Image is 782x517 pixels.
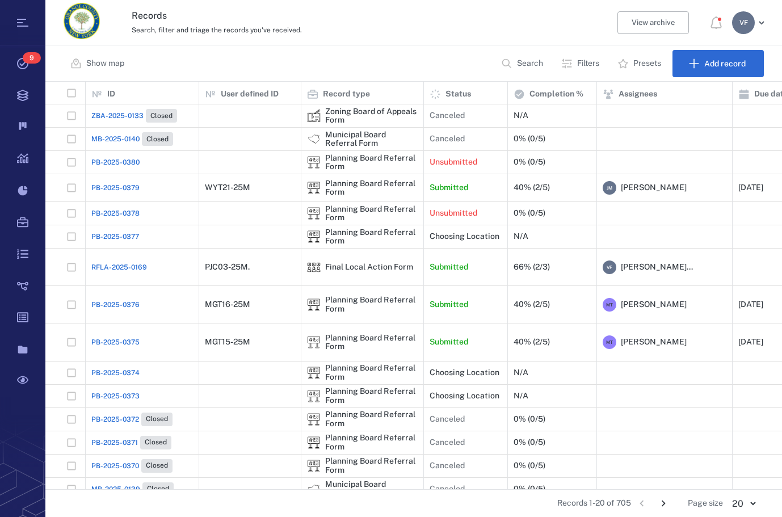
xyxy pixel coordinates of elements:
span: [PERSON_NAME]... [621,262,693,273]
img: icon Planning Board Referral Form [307,181,321,195]
div: J M [603,181,616,195]
img: icon Municipal Board Referral Form [307,132,321,146]
span: Closed [144,414,170,424]
a: PB-2025-0380 [91,157,140,167]
div: Planning Board Referral Form [325,228,418,246]
div: MGT16-25M [205,300,250,309]
p: Choosing Location [430,231,499,242]
p: Submitted [430,182,468,194]
span: Closed [148,111,175,121]
img: icon Planning Board Referral Form [307,459,321,473]
a: PB-2025-0377 [91,232,139,242]
img: icon Final Local Action Form [307,260,321,274]
p: Canceled [430,484,465,495]
div: [DATE] [738,300,763,309]
a: PB-2025-0374 [91,368,140,378]
img: icon Planning Board Referral Form [307,413,321,426]
a: PB-2025-0375 [91,337,140,347]
a: MB-2025-0140Closed [91,132,173,146]
div: Planning Board Referral Form [325,296,418,313]
h3: Records [132,9,504,23]
a: PB-2025-0372Closed [91,413,173,426]
nav: pagination navigation [631,494,674,512]
div: Planning Board Referral Form [307,181,321,195]
div: N/A [514,111,528,120]
div: Planning Board Referral Form [325,154,418,171]
div: Municipal Board Referral Form [307,132,321,146]
p: Submitted [430,262,468,273]
img: icon Planning Board Referral Form [307,335,321,349]
span: PB-2025-0378 [91,208,140,218]
div: Planning Board Referral Form [307,459,321,473]
a: PB-2025-0371Closed [91,436,171,449]
div: 40% (2/5) [514,300,550,309]
p: Status [445,89,471,100]
div: Planning Board Referral Form [307,366,321,380]
div: [DATE] [738,338,763,346]
div: V F [732,11,755,34]
div: 0% (0/5) [514,209,545,217]
span: PB-2025-0376 [91,300,140,310]
p: Submitted [430,299,468,310]
img: icon Planning Board Referral Form [307,207,321,220]
p: Unsubmitted [430,208,477,219]
span: MB-2025-0140 [91,134,140,144]
div: Planning Board Referral Form [307,436,321,449]
span: [PERSON_NAME] [621,182,687,194]
span: PB-2025-0371 [91,438,138,448]
img: icon Municipal Board Referral Form [307,482,321,496]
p: Record type [323,89,370,100]
p: User defined ID [221,89,279,100]
p: Search [517,58,543,69]
div: Planning Board Referral Form [307,298,321,312]
p: Submitted [430,337,468,348]
div: N/A [514,232,528,241]
p: Canceled [430,133,465,145]
button: Filters [554,50,608,77]
div: Planning Board Referral Form [325,457,418,474]
div: Planning Board Referral Form [325,205,418,222]
p: Choosing Location [430,390,499,402]
div: 0% (0/5) [514,461,545,470]
a: PB-2025-0373 [91,391,140,401]
span: MB-2025-0139 [91,484,140,494]
div: Planning Board Referral Form [325,410,418,428]
p: Completion % [529,89,583,100]
span: Page size [688,498,723,509]
div: V F [603,260,616,274]
a: MB-2025-0139Closed [91,482,174,496]
div: Planning Board Referral Form [307,155,321,169]
p: Choosing Location [430,367,499,379]
div: Planning Board Referral Form [325,364,418,381]
div: Planning Board Referral Form [307,389,321,403]
span: Closed [142,438,169,447]
div: Municipal Board Referral Form [325,480,418,498]
span: Closed [144,134,171,144]
div: Planning Board Referral Form [325,387,418,405]
div: N/A [514,392,528,400]
div: 0% (0/5) [514,438,545,447]
img: icon Planning Board Referral Form [307,230,321,243]
button: Presets [611,50,670,77]
img: icon Planning Board Referral Form [307,436,321,449]
img: Orange County Planning Department logo [64,3,100,39]
span: PB-2025-0372 [91,414,139,424]
a: PB-2025-0379 [91,183,140,193]
button: Show map [64,50,133,77]
div: Final Local Action Form [325,263,413,271]
img: icon Zoning Board of Appeals Form [307,109,321,123]
span: Help [100,8,124,18]
div: 0% (0/5) [514,415,545,423]
a: PB-2025-0370Closed [91,459,173,473]
p: Show map [86,58,124,69]
img: icon Planning Board Referral Form [307,389,321,403]
button: Add record [672,50,764,77]
img: icon Planning Board Referral Form [307,366,321,380]
div: 0% (0/5) [514,485,545,493]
